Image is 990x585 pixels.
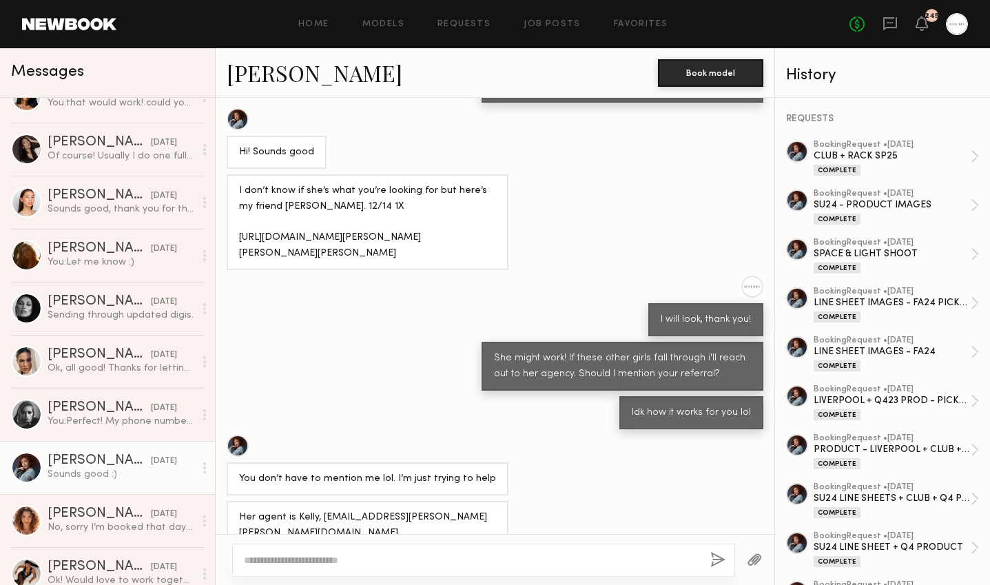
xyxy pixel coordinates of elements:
div: [DATE] [151,349,177,362]
div: You don’t have to mention me lol. I’m just trying to help [239,471,496,487]
div: [DATE] [151,508,177,521]
div: booking Request • [DATE] [814,385,971,394]
div: LIVERPOOL + Q423 PROD - PICKUP [814,394,971,407]
a: bookingRequest •[DATE]SU24 LINE SHEET + Q4 PRODUCTComplete [814,532,979,567]
div: No, sorry I’m booked that day as well. I’m more strict now about my day and usage rates, though, ... [48,521,194,534]
a: Job Posts [524,20,581,29]
div: [PERSON_NAME] [48,136,151,150]
div: Her agent is Kelly, [EMAIL_ADDRESS][PERSON_NAME][PERSON_NAME][DOMAIN_NAME] [239,510,496,542]
a: [PERSON_NAME] [227,58,402,88]
div: booking Request • [DATE] [814,287,971,296]
div: I will look, thank you! [661,312,751,328]
div: booking Request • [DATE] [814,189,971,198]
div: [DATE] [151,189,177,203]
div: Hi! Sounds good [239,145,314,161]
div: [PERSON_NAME] [48,454,151,468]
div: [PERSON_NAME] [48,401,151,415]
div: [PERSON_NAME] [48,348,151,362]
a: Models [362,20,404,29]
div: Complete [814,409,860,420]
div: REQUESTS [786,114,979,124]
a: bookingRequest •[DATE]SU24 - PRODUCT IMAGESComplete [814,189,979,225]
div: [DATE] [151,561,177,574]
div: Sounds good :) [48,468,194,481]
span: Messages [11,64,84,80]
div: [DATE] [151,136,177,150]
a: bookingRequest •[DATE]SPACE & LIGHT SHOOTComplete [814,238,979,274]
div: You: that would work! could you hold the morning of [DATE] for us? we're just confirming with the... [48,96,194,110]
div: Complete [814,165,860,176]
a: bookingRequest •[DATE]LINE SHEET IMAGES - FA24 PICKUPComplete [814,287,979,322]
div: [DATE] [151,296,177,309]
div: [PERSON_NAME] [48,560,151,574]
div: [PERSON_NAME] [48,295,151,309]
div: [DATE] [151,455,177,468]
div: booking Request • [DATE] [814,238,971,247]
div: Complete [814,507,860,518]
div: SPACE & LIGHT SHOOT [814,247,971,260]
div: PRODUCT - LIVERPOOL + CLUB + Q423 [814,443,971,456]
div: Ok, all good! Thanks for letting me know. [48,362,194,375]
div: Sounds good, thank you for the update! [48,203,194,216]
div: Complete [814,360,860,371]
div: [PERSON_NAME] [48,189,151,203]
div: Of course! Usually I do one full edited video, along with raw footage, and a couple of pictures b... [48,150,194,163]
div: LINE SHEET IMAGES - FA24 PICKUP [814,296,971,309]
a: Requests [437,20,491,29]
div: booking Request • [DATE] [814,434,971,443]
div: booking Request • [DATE] [814,336,971,345]
div: I don’t know if she’s what you’re looking for but here’s my friend [PERSON_NAME]. 12/14 1X [URL][... [239,183,496,263]
div: [DATE] [151,243,177,256]
div: Complete [814,458,860,469]
div: Complete [814,263,860,274]
div: You: Let me know :) [48,256,194,269]
div: Sending through updated digis. [48,309,194,322]
a: Favorites [614,20,668,29]
a: Home [298,20,329,29]
div: [DATE] [151,402,177,415]
div: SU24 LINE SHEETS + CLUB + Q4 PRODUCT [814,492,971,505]
button: Book model [658,59,763,87]
div: Complete [814,556,860,567]
div: booking Request • [DATE] [814,532,971,541]
div: SU24 LINE SHEET + Q4 PRODUCT [814,541,971,554]
a: bookingRequest •[DATE]SU24 LINE SHEETS + CLUB + Q4 PRODUCTComplete [814,483,979,518]
a: bookingRequest •[DATE]CLUB + RACK SP25Complete [814,141,979,176]
div: CLUB + RACK SP25 [814,150,971,163]
div: You: Perfect! My phone number is [PHONE_NUMBER] if you have any issue finding us. Thank you! xx [48,415,194,428]
div: She might work! If these other girls fall through i'll reach out to her agency. Should I mention ... [494,351,751,382]
a: Book model [658,66,763,78]
div: Idk how it works for you lol [632,405,751,421]
div: booking Request • [DATE] [814,483,971,492]
a: bookingRequest •[DATE]LIVERPOOL + Q423 PROD - PICKUPComplete [814,385,979,420]
div: Complete [814,311,860,322]
div: 245 [925,12,939,20]
div: booking Request • [DATE] [814,141,971,150]
a: bookingRequest •[DATE]PRODUCT - LIVERPOOL + CLUB + Q423Complete [814,434,979,469]
div: Complete [814,214,860,225]
div: [PERSON_NAME] [48,242,151,256]
div: LINE SHEET IMAGES - FA24 [814,345,971,358]
a: bookingRequest •[DATE]LINE SHEET IMAGES - FA24Complete [814,336,979,371]
div: History [786,68,979,83]
div: SU24 - PRODUCT IMAGES [814,198,971,212]
div: [PERSON_NAME] [48,507,151,521]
